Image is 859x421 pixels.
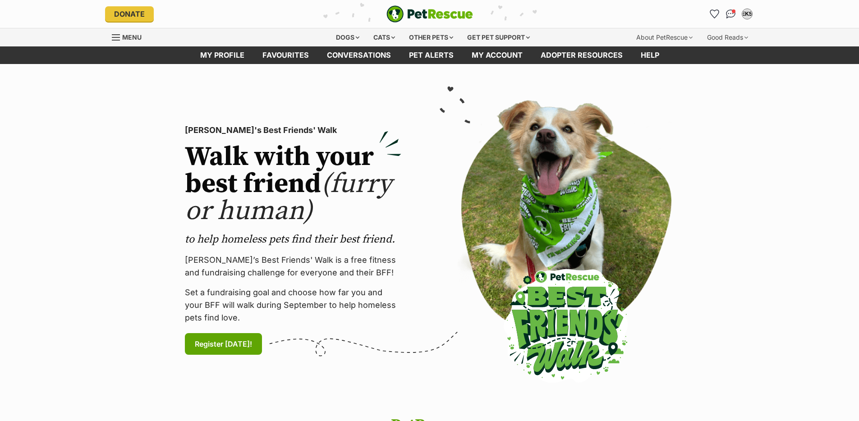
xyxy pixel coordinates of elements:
[400,46,463,64] a: Pet alerts
[403,28,459,46] div: Other pets
[330,28,366,46] div: Dogs
[191,46,253,64] a: My profile
[726,9,735,18] img: chat-41dd97257d64d25036548639549fe6c8038ab92f7586957e7f3b1b290dea8141.svg
[105,6,154,22] a: Donate
[701,28,754,46] div: Good Reads
[724,7,738,21] a: Conversations
[367,28,401,46] div: Cats
[185,232,401,247] p: to help homeless pets find their best friend.
[632,46,668,64] a: Help
[185,144,401,225] h2: Walk with your best friend
[743,9,752,18] div: EKS
[386,5,473,23] img: logo-e224e6f780fb5917bec1dbf3a21bbac754714ae5b6737aabdf751b685950b380.svg
[185,333,262,355] a: Register [DATE]!
[122,33,142,41] span: Menu
[707,7,722,21] a: Favourites
[461,28,536,46] div: Get pet support
[185,167,392,228] span: (furry or human)
[740,7,754,21] button: My account
[185,286,401,324] p: Set a fundraising goal and choose how far you and your BFF will walk during September to help hom...
[112,28,148,45] a: Menu
[532,46,632,64] a: Adopter resources
[185,254,401,279] p: [PERSON_NAME]’s Best Friends' Walk is a free fitness and fundraising challenge for everyone and t...
[630,28,699,46] div: About PetRescue
[253,46,318,64] a: Favourites
[318,46,400,64] a: conversations
[185,124,401,137] p: [PERSON_NAME]'s Best Friends' Walk
[386,5,473,23] a: PetRescue
[463,46,532,64] a: My account
[195,339,252,349] span: Register [DATE]!
[707,7,754,21] ul: Account quick links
